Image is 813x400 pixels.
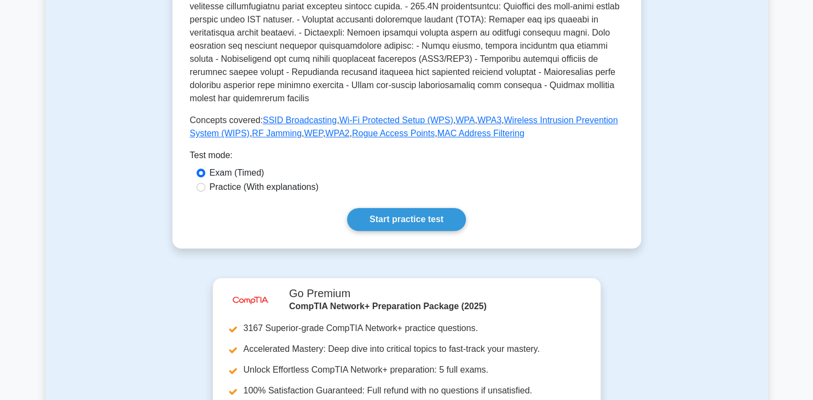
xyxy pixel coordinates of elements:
a: Start practice test [347,208,466,231]
div: Test mode: [190,149,624,166]
p: Concepts covered: , , , , , , , , , [190,114,624,140]
a: RF Jamming [252,129,302,138]
label: Practice (With explanations) [210,181,319,194]
a: Wi-Fi Protected Setup (WPS) [339,115,453,125]
a: MAC Address Filtering [437,129,524,138]
a: WEP [304,129,322,138]
label: Exam (Timed) [210,166,264,179]
a: WPA [455,115,475,125]
a: Rogue Access Points [352,129,435,138]
a: SSID Broadcasting [263,115,337,125]
a: WPA3 [477,115,501,125]
a: WPA2 [325,129,349,138]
